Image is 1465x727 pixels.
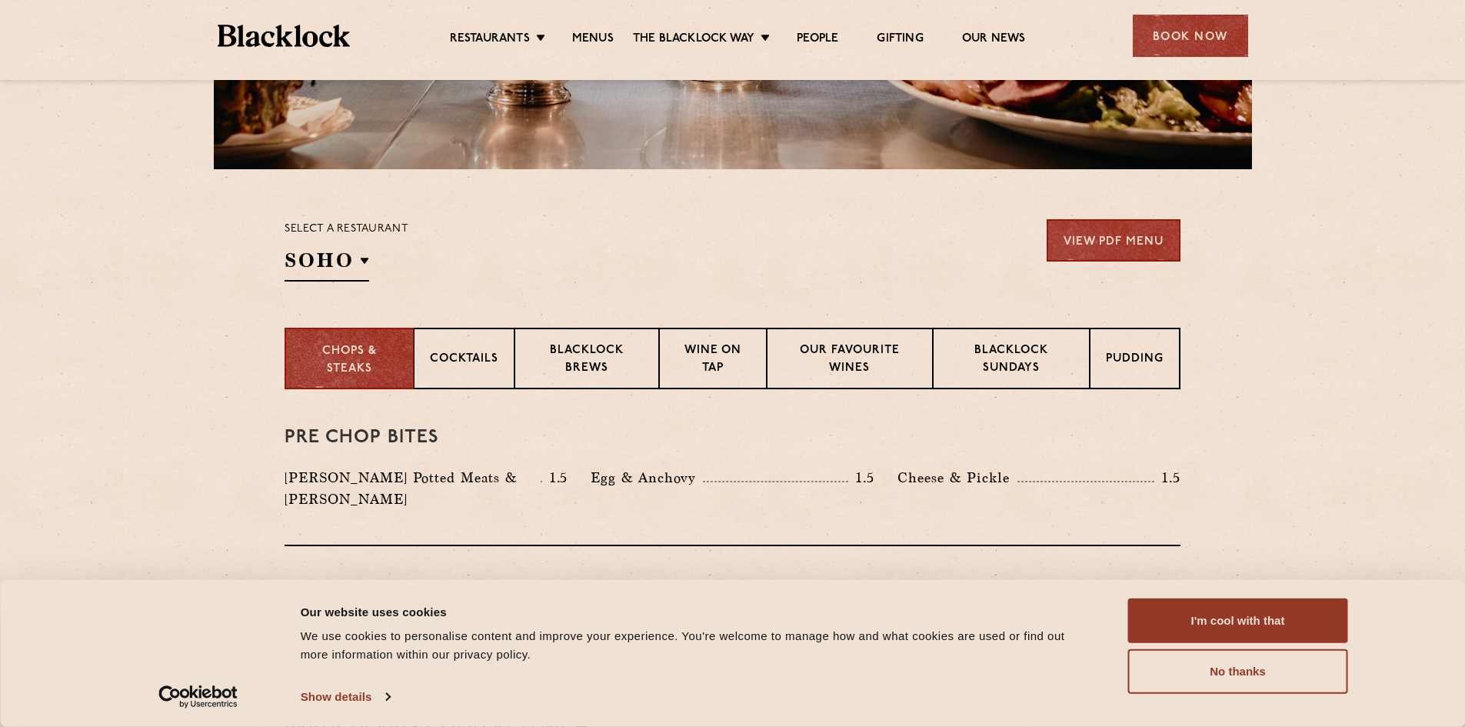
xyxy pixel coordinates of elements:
a: Restaurants [450,32,530,48]
p: Cocktails [430,351,498,370]
h2: SOHO [285,247,369,282]
p: Cheese & Pickle [897,467,1017,489]
img: BL_Textured_Logo-footer-cropped.svg [218,25,351,47]
a: View PDF Menu [1047,219,1180,262]
a: Usercentrics Cookiebot - opens in a new window [131,685,265,709]
p: Our favourite wines [783,342,916,379]
a: People [797,32,838,48]
h3: Pre Chop Bites [285,428,1180,448]
p: [PERSON_NAME] Potted Meats & [PERSON_NAME] [285,467,541,510]
p: Blacklock Sundays [949,342,1074,379]
a: Menus [572,32,614,48]
a: Gifting [877,32,923,48]
p: 1.5 [542,468,568,488]
p: Wine on Tap [675,342,751,379]
p: Egg & Anchovy [591,467,703,489]
button: No thanks [1128,649,1348,694]
p: Blacklock Brews [531,342,643,379]
a: Show details [301,685,390,709]
p: Chops & Steaks [301,343,398,378]
div: Our website uses cookies [301,602,1094,621]
p: Pudding [1106,351,1164,370]
p: Select a restaurant [285,219,408,239]
div: We use cookies to personalise content and improve your experience. You're welcome to manage how a... [301,627,1094,664]
p: 1.5 [1154,468,1180,488]
a: The Blacklock Way [633,32,754,48]
p: 1.5 [848,468,874,488]
button: I'm cool with that [1128,599,1348,643]
a: Our News [962,32,1026,48]
div: Book Now [1133,15,1248,57]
